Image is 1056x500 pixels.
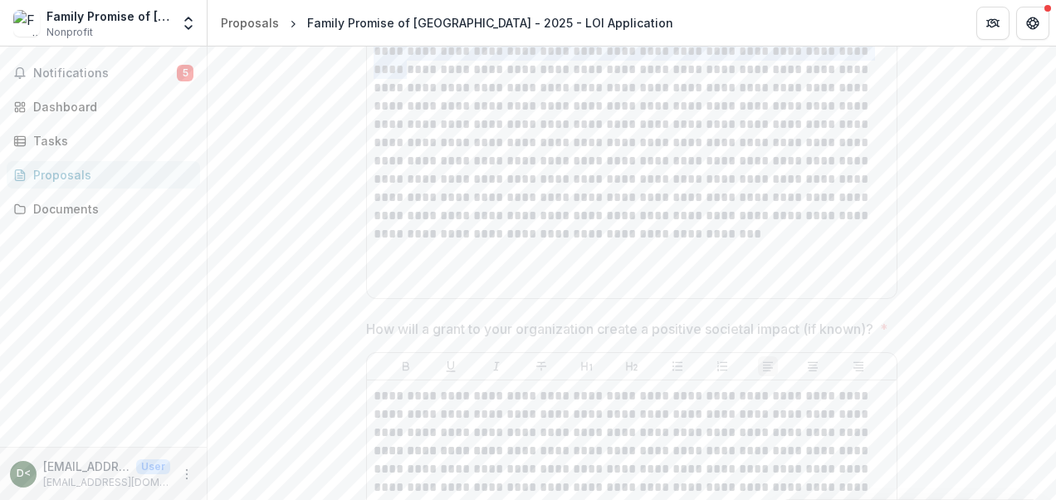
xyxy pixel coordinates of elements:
div: Family Promise of [GEOGRAPHIC_DATA] - 2025 - LOI Application [307,14,673,32]
a: Documents [7,195,200,223]
button: Ordered List [712,356,732,376]
button: Open entity switcher [177,7,200,40]
span: Nonprofit [46,25,93,40]
button: More [177,464,197,484]
p: How will a grant to your organization create a positive societal impact (if known)? [366,319,873,339]
button: Align Right [848,356,868,376]
a: Dashboard [7,93,200,120]
div: Family Promise of [GEOGRAPHIC_DATA] [46,7,170,25]
button: Align Left [758,356,778,376]
div: Proposals [33,166,187,184]
div: Tasks [33,132,187,150]
p: [EMAIL_ADDRESS][DOMAIN_NAME] [43,475,170,490]
button: Bold [396,356,416,376]
button: Notifications5 [7,60,200,86]
div: devdirector@fplehighvalley.org <devdirector@fplehighvalley.org> <devdirector@fplehighvalley.org> ... [17,468,31,479]
button: Align Center [803,356,823,376]
img: Family Promise of Lehigh Valley [13,10,40,37]
p: [EMAIL_ADDRESS][DOMAIN_NAME] <[EMAIL_ADDRESS][DOMAIN_NAME]> <[EMAIL_ADDRESS][DOMAIN_NAME]> <[EMAI... [43,458,130,475]
div: Dashboard [33,98,187,115]
a: Tasks [7,127,200,154]
a: Proposals [7,161,200,189]
span: 5 [177,65,193,81]
button: Partners [976,7,1010,40]
a: Proposals [214,11,286,35]
button: Heading 2 [622,356,642,376]
div: Documents [33,200,187,218]
p: User [136,459,170,474]
span: Notifications [33,66,177,81]
button: Get Help [1016,7,1049,40]
button: Bullet List [667,356,687,376]
div: Proposals [221,14,279,32]
nav: breadcrumb [214,11,680,35]
button: Heading 1 [577,356,597,376]
button: Underline [441,356,461,376]
button: Strike [531,356,551,376]
button: Italicize [486,356,506,376]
